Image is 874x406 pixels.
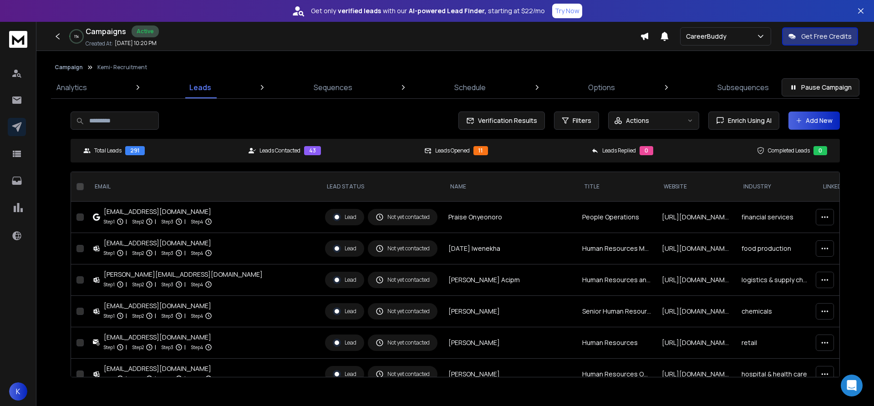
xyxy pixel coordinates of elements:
[86,40,113,47] p: Created At:
[656,359,736,390] td: [URL][DOMAIN_NAME]
[435,147,470,154] p: Leads Opened
[443,172,577,202] th: NAME
[320,172,443,202] th: LEAD STATUS
[94,147,122,154] p: Total Leads
[191,217,203,226] p: Step 4
[736,233,816,264] td: food production
[577,233,656,264] td: Human Resources Manager
[311,6,545,15] p: Get only with our starting at $22/mo
[573,116,591,125] span: Filters
[184,311,186,320] p: |
[132,343,144,352] p: Step 2
[736,296,816,327] td: chemicals
[577,202,656,233] td: People Operations
[656,327,736,359] td: [URL][DOMAIN_NAME]
[801,32,852,41] p: Get Free Credits
[443,327,577,359] td: [PERSON_NAME]
[87,172,320,202] th: EMAIL
[184,374,186,383] p: |
[191,343,203,352] p: Step 4
[104,301,212,310] div: [EMAIL_ADDRESS][DOMAIN_NAME]
[155,374,156,383] p: |
[577,296,656,327] td: Senior Human Resources Officer
[443,233,577,264] td: [DATE] Iwenekha
[155,249,156,258] p: |
[577,172,656,202] th: title
[115,40,157,47] p: [DATE] 10:20 PM
[155,311,156,320] p: |
[577,327,656,359] td: Human Resources
[126,249,127,258] p: |
[813,146,827,155] div: 0
[184,343,186,352] p: |
[449,76,491,98] a: Schedule
[126,280,127,289] p: |
[132,311,144,320] p: Step 2
[708,112,779,130] button: Enrich Using AI
[443,264,577,296] td: [PERSON_NAME] Acipm
[474,116,537,125] span: Verification Results
[155,343,156,352] p: |
[132,249,144,258] p: Step 2
[717,82,769,93] p: Subsequences
[9,382,27,401] button: K
[443,296,577,327] td: [PERSON_NAME]
[9,31,27,48] img: logo
[376,276,430,284] div: Not yet contacted
[74,34,79,39] p: 1 %
[577,264,656,296] td: Human Resources and Administration
[376,339,430,347] div: Not yet contacted
[132,280,144,289] p: Step 2
[333,370,356,378] div: Lead
[97,64,147,71] p: Kemi- Recruitment
[724,116,772,125] span: Enrich Using AI
[184,280,186,289] p: |
[126,343,127,352] p: |
[304,146,321,155] div: 43
[443,202,577,233] td: Praise Onyeonoro
[656,264,736,296] td: [URL][DOMAIN_NAME]
[338,6,381,15] strong: verified leads
[640,146,653,155] div: 0
[162,280,173,289] p: Step 3
[162,311,173,320] p: Step 3
[104,280,115,289] p: Step 1
[51,76,92,98] a: Analytics
[191,249,203,258] p: Step 4
[104,374,115,383] p: Step 1
[736,359,816,390] td: hospital & health care
[333,244,356,253] div: Lead
[656,233,736,264] td: [URL][DOMAIN_NAME]
[736,202,816,233] td: financial services
[333,339,356,347] div: Lead
[583,76,620,98] a: Options
[189,82,211,93] p: Leads
[458,112,545,130] button: Verification Results
[104,311,115,320] p: Step 1
[308,76,358,98] a: Sequences
[409,6,486,15] strong: AI-powered Lead Finder,
[155,217,156,226] p: |
[333,213,356,221] div: Lead
[155,280,156,289] p: |
[162,374,173,383] p: Step 3
[132,217,144,226] p: Step 2
[191,374,203,383] p: Step 4
[104,217,115,226] p: Step 1
[712,76,774,98] a: Subsequences
[126,217,127,226] p: |
[602,147,636,154] p: Leads Replied
[104,239,212,248] div: [EMAIL_ADDRESS][DOMAIN_NAME]
[314,82,352,93] p: Sequences
[191,311,203,320] p: Step 4
[162,249,173,258] p: Step 3
[259,147,300,154] p: Leads Contacted
[104,270,263,279] div: [PERSON_NAME][EMAIL_ADDRESS][DOMAIN_NAME]
[736,327,816,359] td: retail
[656,172,736,202] th: website
[626,116,649,125] p: Actions
[104,249,115,258] p: Step 1
[125,146,145,155] div: 291
[104,343,115,352] p: Step 1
